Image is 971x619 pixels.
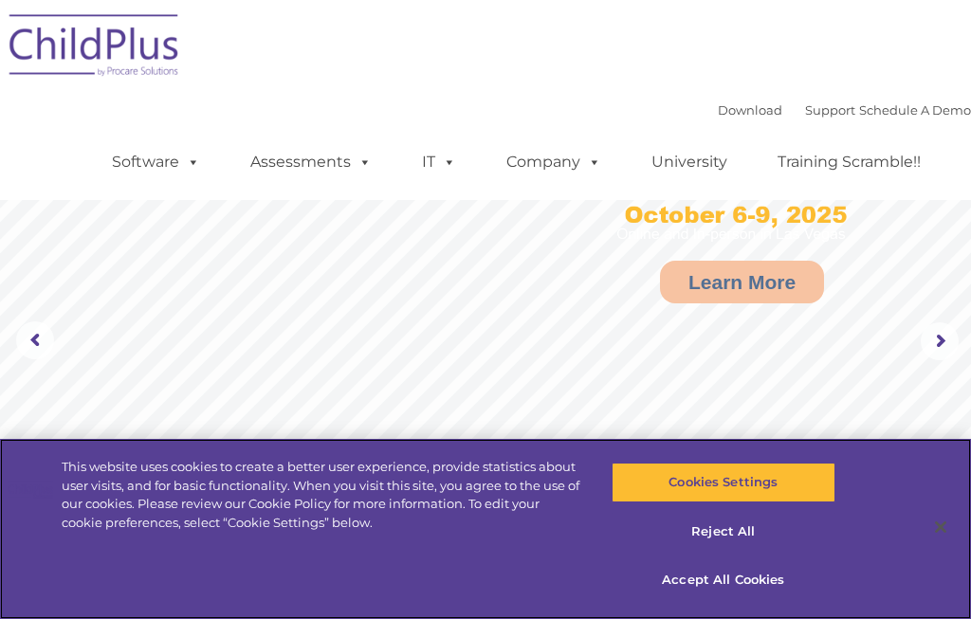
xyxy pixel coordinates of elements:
a: Support [805,102,855,118]
a: Software [93,143,219,181]
a: Download [718,102,782,118]
a: IT [403,143,475,181]
button: Cookies Settings [612,463,835,502]
a: Learn More [660,261,824,303]
button: Close [920,506,962,548]
a: Assessments [231,143,391,181]
button: Reject All [612,512,835,552]
div: This website uses cookies to create a better user experience, provide statistics about user visit... [62,458,582,532]
a: Schedule A Demo [859,102,971,118]
font: | [718,102,971,118]
a: Company [487,143,620,181]
a: University [632,143,746,181]
a: Training Scramble!! [759,143,940,181]
button: Accept All Cookies [612,560,835,600]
